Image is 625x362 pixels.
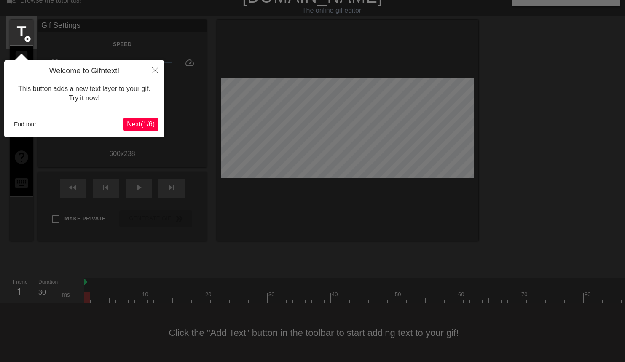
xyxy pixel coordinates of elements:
button: Next [123,118,158,131]
div: This button adds a new text layer to your gif. Try it now! [11,76,158,112]
button: Close [146,60,164,80]
span: Next ( 1 / 6 ) [127,121,155,128]
h4: Welcome to Gifntext! [11,67,158,76]
button: End tour [11,118,40,131]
